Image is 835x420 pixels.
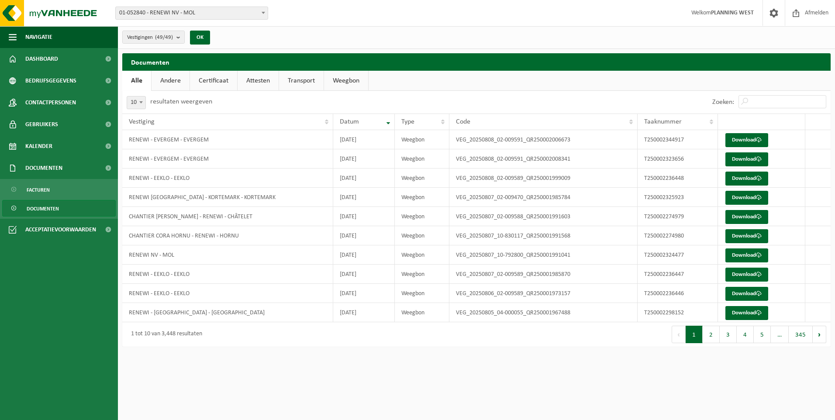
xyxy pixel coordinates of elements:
[638,265,718,284] td: T250002236447
[725,210,768,224] a: Download
[2,181,116,198] a: Facturen
[754,326,771,343] button: 5
[638,284,718,303] td: T250002236446
[638,188,718,207] td: T250002325923
[725,133,768,147] a: Download
[395,303,449,322] td: Weegbon
[122,53,831,70] h2: Documenten
[122,284,333,303] td: RENEWI - EEKLO - EEKLO
[324,71,368,91] a: Weegbon
[122,149,333,169] td: RENEWI - EVERGEM - EVERGEM
[122,71,151,91] a: Alle
[155,34,173,40] count: (49/49)
[449,188,638,207] td: VEG_20250807_02-009470_QR250001985784
[122,265,333,284] td: RENEWI - EEKLO - EEKLO
[238,71,279,91] a: Attesten
[725,191,768,205] a: Download
[395,245,449,265] td: Weegbon
[449,245,638,265] td: VEG_20250807_10-792800_QR250001991041
[127,31,173,44] span: Vestigingen
[725,287,768,301] a: Download
[27,182,50,198] span: Facturen
[333,169,395,188] td: [DATE]
[456,118,470,125] span: Code
[449,303,638,322] td: VEG_20250805_04-000055_QR250001967488
[25,157,62,179] span: Documenten
[725,152,768,166] a: Download
[333,265,395,284] td: [DATE]
[25,219,96,241] span: Acceptatievoorwaarden
[122,303,333,322] td: RENEWI - [GEOGRAPHIC_DATA] - [GEOGRAPHIC_DATA]
[395,284,449,303] td: Weegbon
[279,71,324,91] a: Transport
[737,326,754,343] button: 4
[25,92,76,114] span: Contactpersonen
[333,188,395,207] td: [DATE]
[395,188,449,207] td: Weegbon
[813,326,826,343] button: Next
[127,327,202,342] div: 1 tot 10 van 3,448 resultaten
[725,248,768,262] a: Download
[449,130,638,149] td: VEG_20250808_02-009591_QR250002006673
[644,118,682,125] span: Taaknummer
[129,118,155,125] span: Vestiging
[25,70,76,92] span: Bedrijfsgegevens
[333,130,395,149] td: [DATE]
[127,96,145,109] span: 10
[638,226,718,245] td: T250002274980
[395,169,449,188] td: Weegbon
[333,303,395,322] td: [DATE]
[395,149,449,169] td: Weegbon
[725,172,768,186] a: Download
[638,169,718,188] td: T250002236448
[449,284,638,303] td: VEG_20250806_02-009589_QR250001973157
[703,326,720,343] button: 2
[25,48,58,70] span: Dashboard
[712,99,734,106] label: Zoeken:
[720,326,737,343] button: 3
[115,7,268,20] span: 01-052840 - RENEWI NV - MOL
[152,71,190,91] a: Andere
[638,149,718,169] td: T250002323656
[638,245,718,265] td: T250002324477
[25,26,52,48] span: Navigatie
[686,326,703,343] button: 1
[638,130,718,149] td: T250002344917
[190,71,237,91] a: Certificaat
[395,207,449,226] td: Weegbon
[25,114,58,135] span: Gebruikers
[333,226,395,245] td: [DATE]
[449,207,638,226] td: VEG_20250807_02-009588_QR250001991603
[789,326,813,343] button: 345
[190,31,210,45] button: OK
[395,265,449,284] td: Weegbon
[333,245,395,265] td: [DATE]
[725,268,768,282] a: Download
[725,306,768,320] a: Download
[449,226,638,245] td: VEG_20250807_10-830117_QR250001991568
[27,200,59,217] span: Documenten
[449,265,638,284] td: VEG_20250807_02-009589_QR250001985870
[122,226,333,245] td: CHANTIER CORA HORNU - RENEWI - HORNU
[122,245,333,265] td: RENEWI NV - MOL
[333,284,395,303] td: [DATE]
[672,326,686,343] button: Previous
[127,96,146,109] span: 10
[122,207,333,226] td: CHANTIER [PERSON_NAME] - RENEWI - CHÂTELET
[2,200,116,217] a: Documenten
[725,229,768,243] a: Download
[122,31,185,44] button: Vestigingen(49/49)
[638,303,718,322] td: T250002298152
[401,118,414,125] span: Type
[122,130,333,149] td: RENEWI - EVERGEM - EVERGEM
[122,169,333,188] td: RENEWI - EEKLO - EEKLO
[116,7,268,19] span: 01-052840 - RENEWI NV - MOL
[771,326,789,343] span: …
[711,10,754,16] strong: PLANNING WEST
[150,98,212,105] label: resultaten weergeven
[638,207,718,226] td: T250002274979
[449,149,638,169] td: VEG_20250808_02-009591_QR250002008341
[25,135,52,157] span: Kalender
[395,226,449,245] td: Weegbon
[395,130,449,149] td: Weegbon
